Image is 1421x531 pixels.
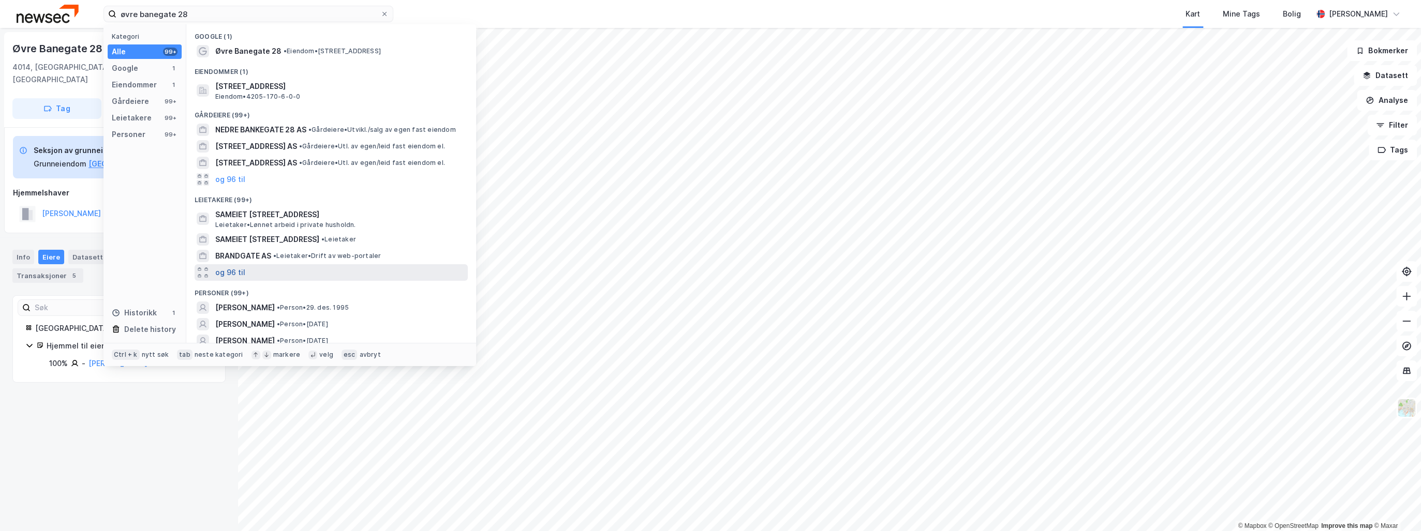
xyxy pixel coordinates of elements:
[1369,481,1421,531] div: Kontrollprogram for chat
[69,270,79,281] div: 5
[186,281,476,299] div: Personer (99+)
[35,322,213,335] div: [GEOGRAPHIC_DATA], 52/665/0/16
[186,24,476,43] div: Google (1)
[88,158,196,170] button: [GEOGRAPHIC_DATA], 52/665
[112,128,145,141] div: Personer
[12,250,34,264] div: Info
[195,351,243,359] div: neste kategori
[1354,65,1417,86] button: Datasett
[215,233,319,246] span: SAMEIET [STREET_ADDRESS]
[342,350,358,360] div: esc
[1397,398,1416,418] img: Z
[273,252,276,260] span: •
[88,359,147,368] a: [PERSON_NAME]
[1186,8,1200,20] div: Kart
[12,98,101,119] button: Tag
[277,337,328,345] span: Person • [DATE]
[68,250,107,264] div: Datasett
[215,157,297,169] span: [STREET_ADDRESS] AS
[1357,90,1417,111] button: Analyse
[38,250,64,264] div: Eiere
[299,159,445,167] span: Gårdeiere • Utl. av egen/leid fast eiendom el.
[1329,8,1388,20] div: [PERSON_NAME]
[284,47,287,55] span: •
[284,47,381,55] span: Eiendom • [STREET_ADDRESS]
[169,64,177,72] div: 1
[308,126,312,133] span: •
[1369,481,1421,531] iframe: Chat Widget
[215,45,282,57] span: Øvre Banegate 28
[13,187,225,199] div: Hjemmelshaver
[215,93,300,101] span: Eiendom • 4205-170-6-0-0
[321,235,324,243] span: •
[17,5,79,23] img: newsec-logo.f6e21ccffca1b3a03d2d.png
[49,357,68,370] div: 100%
[112,307,157,319] div: Historikk
[12,40,105,57] div: Øvre Banegate 28
[321,235,356,244] span: Leietaker
[34,144,196,157] div: Seksjon av grunneiendom
[1369,140,1417,160] button: Tags
[299,142,445,150] span: Gårdeiere • Utl. av egen/leid fast eiendom el.
[1321,522,1372,529] a: Improve this map
[34,158,86,170] div: Grunneiendom
[215,318,275,330] span: [PERSON_NAME]
[215,335,275,347] span: [PERSON_NAME]
[215,124,306,136] span: NEDRE BANKEGATE 28 AS
[215,140,297,153] span: [STREET_ADDRESS] AS
[112,95,149,108] div: Gårdeiere
[215,208,464,221] span: SAMEIET [STREET_ADDRESS]
[12,268,83,283] div: Transaksjoner
[215,250,271,262] span: BRANDGATE AS
[1223,8,1260,20] div: Mine Tags
[12,61,137,86] div: 4014, [GEOGRAPHIC_DATA], [GEOGRAPHIC_DATA]
[112,62,138,74] div: Google
[31,300,144,315] input: Søk
[142,351,169,359] div: nytt søk
[112,112,152,124] div: Leietakere
[82,357,85,370] div: -
[124,323,176,336] div: Delete history
[1283,8,1301,20] div: Bolig
[112,33,182,40] div: Kategori
[299,142,302,150] span: •
[1238,522,1266,529] a: Mapbox
[177,350,193,360] div: tab
[215,173,245,186] button: og 96 til
[277,304,349,312] span: Person • 29. des. 1995
[273,252,381,260] span: Leietaker • Drift av web-portaler
[186,103,476,122] div: Gårdeiere (99+)
[215,266,245,279] button: og 96 til
[169,81,177,89] div: 1
[112,350,140,360] div: Ctrl + k
[215,80,464,93] span: [STREET_ADDRESS]
[277,337,280,344] span: •
[299,159,302,166] span: •
[277,320,280,328] span: •
[163,48,177,56] div: 99+
[319,351,333,359] div: velg
[1347,40,1417,61] button: Bokmerker
[277,304,280,311] span: •
[112,79,157,91] div: Eiendommer
[359,351,380,359] div: avbryt
[273,351,300,359] div: markere
[308,126,456,134] span: Gårdeiere • Utvikl./salg av egen fast eiendom
[1268,522,1319,529] a: OpenStreetMap
[47,340,213,352] div: Hjemmel til eiendomsrett
[186,59,476,78] div: Eiendommer (1)
[169,309,177,317] div: 1
[277,320,328,328] span: Person • [DATE]
[112,45,126,58] div: Alle
[215,301,275,314] span: [PERSON_NAME]
[116,6,380,22] input: Søk på adresse, matrikkel, gårdeiere, leietakere eller personer
[163,114,177,122] div: 99+
[215,221,356,229] span: Leietaker • Lønnet arbeid i private husholdn.
[163,130,177,139] div: 99+
[186,188,476,206] div: Leietakere (99+)
[163,97,177,105] div: 99+
[1367,115,1417,135] button: Filter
